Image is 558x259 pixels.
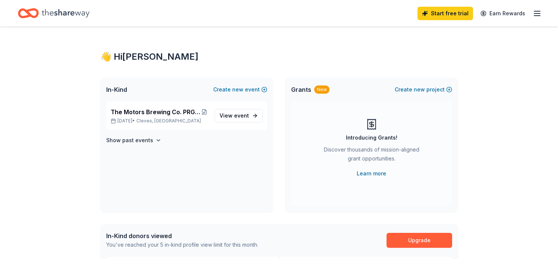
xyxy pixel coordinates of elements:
[346,133,397,142] div: Introducing Grants!
[232,85,243,94] span: new
[106,231,258,240] div: In-Kind donors viewed
[136,118,201,124] span: Cleves, [GEOGRAPHIC_DATA]
[220,111,249,120] span: View
[106,136,161,145] button: Show past events
[100,51,458,63] div: 👋 Hi [PERSON_NAME]
[357,169,386,178] a: Learn more
[213,85,267,94] button: Createnewevent
[314,85,330,94] div: New
[215,109,263,122] a: View event
[414,85,425,94] span: new
[395,85,452,94] button: Createnewproject
[111,118,209,124] p: [DATE] •
[111,107,200,116] span: The Motors Brewing Co. PRG 2025 Car and Bike Show
[106,136,153,145] h4: Show past events
[18,4,89,22] a: Home
[417,7,473,20] a: Start free trial
[321,145,422,166] div: Discover thousands of mission-aligned grant opportunities.
[234,112,249,119] span: event
[387,233,452,248] a: Upgrade
[476,7,530,20] a: Earn Rewards
[106,85,127,94] span: In-Kind
[106,240,258,249] div: You've reached your 5 in-kind profile view limit for this month.
[291,85,311,94] span: Grants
